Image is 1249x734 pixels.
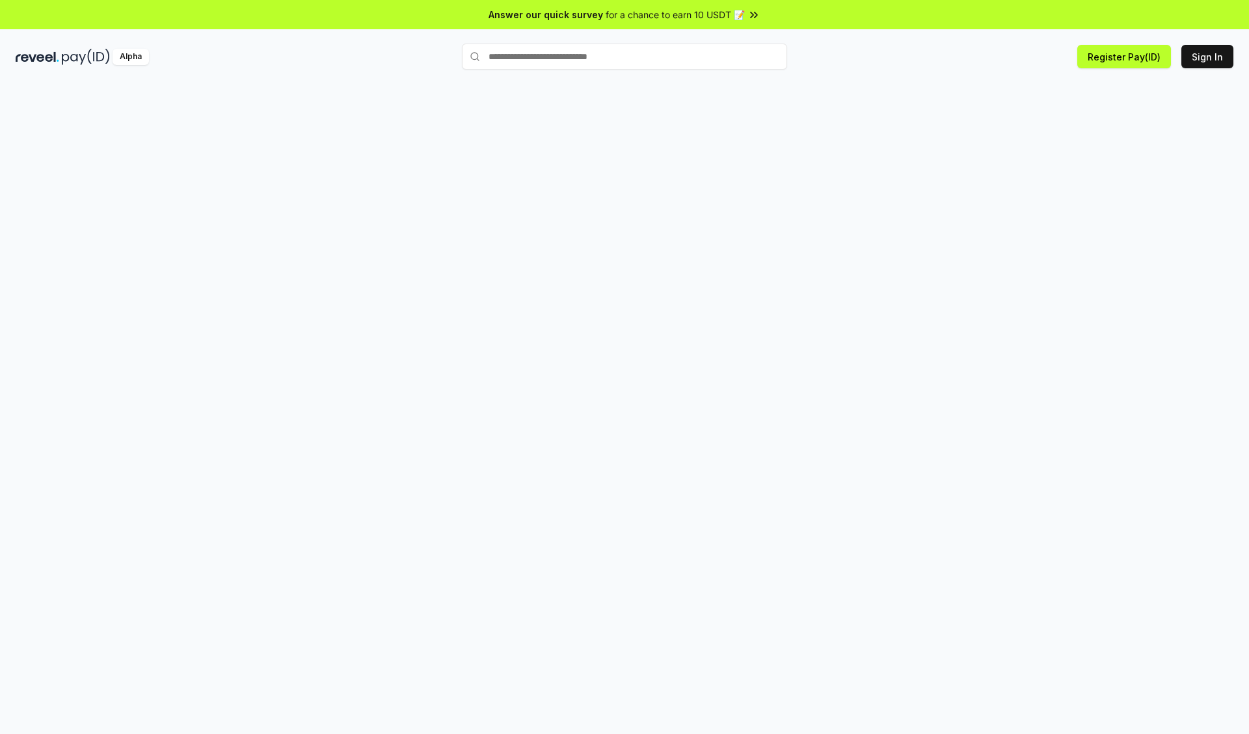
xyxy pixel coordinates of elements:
span: Answer our quick survey [489,8,603,21]
img: reveel_dark [16,49,59,65]
span: for a chance to earn 10 USDT 📝 [606,8,745,21]
button: Sign In [1181,45,1233,68]
div: Alpha [113,49,149,65]
button: Register Pay(ID) [1077,45,1171,68]
img: pay_id [62,49,110,65]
